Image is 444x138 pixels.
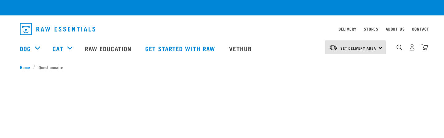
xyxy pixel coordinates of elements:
a: About Us [386,28,405,30]
a: Raw Education [79,36,139,61]
img: home-icon@2x.png [421,44,428,51]
span: Home [20,64,30,70]
img: van-moving.png [329,45,337,50]
a: Home [20,64,33,70]
nav: dropdown navigation [15,20,429,38]
img: home-icon-1@2x.png [397,44,402,50]
a: Cat [52,44,63,53]
a: Vethub [223,36,259,61]
a: Stores [364,28,378,30]
a: Delivery [339,28,356,30]
nav: breadcrumbs [20,64,424,70]
a: Get started with Raw [139,36,223,61]
a: Dog [20,44,31,53]
img: user.png [409,44,415,51]
span: Set Delivery Area [340,47,376,49]
img: Raw Essentials Logo [20,23,95,35]
a: Contact [412,28,429,30]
